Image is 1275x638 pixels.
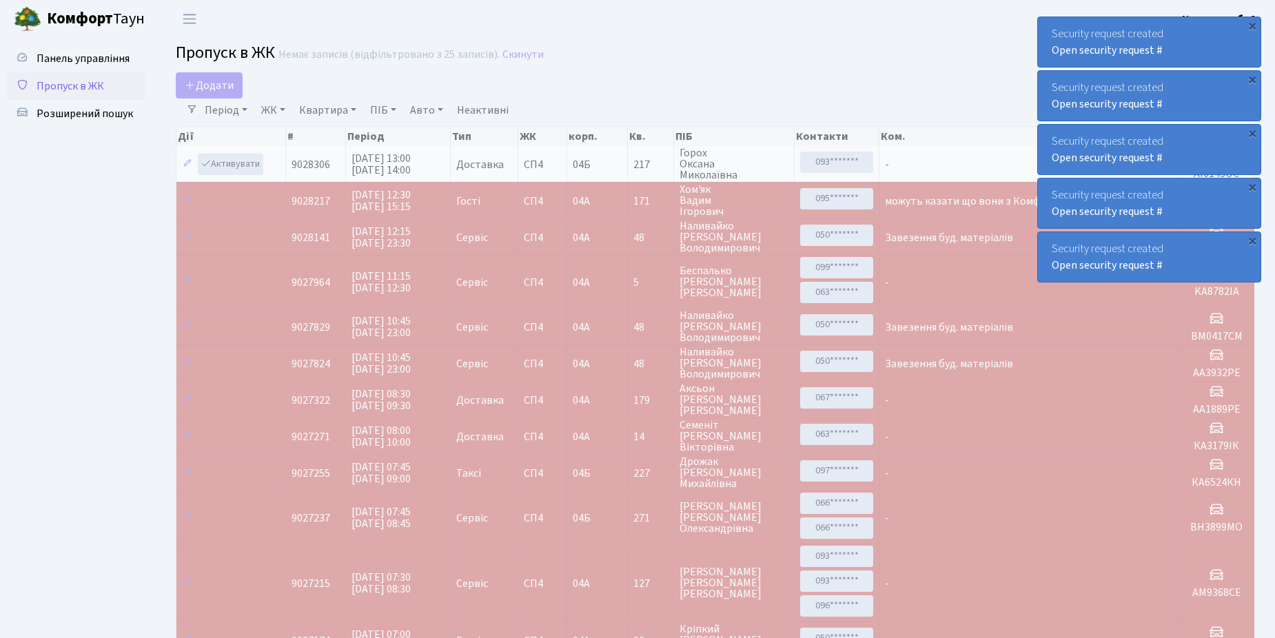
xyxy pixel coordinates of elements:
[365,99,402,122] a: ПІБ
[1245,19,1259,32] div: ×
[680,501,788,534] span: [PERSON_NAME] [PERSON_NAME] Олександрівна
[573,511,591,526] span: 04Б
[176,127,286,146] th: Дії
[7,72,145,100] a: Пропуск в ЖК
[573,320,590,335] span: 04А
[346,127,451,146] th: Період
[633,322,668,333] span: 48
[524,159,561,170] span: СП4
[524,578,561,589] span: СП4
[1052,96,1163,112] a: Open security request #
[351,269,411,296] span: [DATE] 11:15 [DATE] 12:30
[405,99,449,122] a: Авто
[633,277,668,288] span: 5
[456,513,488,524] span: Сервіс
[351,187,411,214] span: [DATE] 12:30 [DATE] 15:15
[456,578,488,589] span: Сервіс
[885,511,889,526] span: -
[680,383,788,416] span: Аксьон [PERSON_NAME] [PERSON_NAME]
[885,576,889,591] span: -
[198,154,263,175] a: Активувати
[292,157,330,172] span: 9028306
[351,570,411,597] span: [DATE] 07:30 [DATE] 08:30
[1182,11,1258,28] a: Консьєрж б. 4.
[451,99,514,122] a: Неактивні
[351,460,411,486] span: [DATE] 07:45 [DATE] 09:00
[176,72,243,99] a: Додати
[573,466,591,481] span: 04Б
[292,466,330,481] span: 9027255
[1038,125,1261,174] div: Security request created
[680,220,788,254] span: Наливайко [PERSON_NAME] Володимирович
[524,358,561,369] span: СП4
[1245,72,1259,86] div: ×
[1185,330,1248,343] h5: ВМ0417СМ
[456,358,488,369] span: Сервіс
[885,429,889,444] span: -
[1185,403,1248,416] h5: AA1889PE
[524,277,561,288] span: СП4
[879,127,1180,146] th: Ком.
[292,275,330,290] span: 9027964
[680,420,788,453] span: Семеніт [PERSON_NAME] Вікторівна
[37,79,104,94] span: Пропуск в ЖК
[456,159,504,170] span: Доставка
[1052,43,1163,58] a: Open security request #
[885,466,889,481] span: -
[185,78,234,93] span: Додати
[1038,71,1261,121] div: Security request created
[292,356,330,371] span: 9027824
[573,393,590,408] span: 04А
[885,157,889,172] span: -
[885,393,889,408] span: -
[573,275,590,290] span: 04А
[1245,126,1259,140] div: ×
[292,320,330,335] span: 9027829
[633,468,668,479] span: 227
[37,51,130,66] span: Панель управління
[456,431,504,442] span: Доставка
[633,196,668,207] span: 171
[351,151,411,178] span: [DATE] 13:00 [DATE] 14:00
[351,423,411,450] span: [DATE] 08:00 [DATE] 10:00
[885,356,1013,371] span: Завезення буд. матеріалів
[292,230,330,245] span: 9028141
[7,45,145,72] a: Панель управління
[628,127,674,146] th: Кв.
[573,576,590,591] span: 04А
[1245,234,1259,247] div: ×
[37,106,133,121] span: Розширений пошук
[1185,586,1248,599] h5: AM9368CE
[294,99,362,122] a: Квартира
[680,310,788,343] span: Наливайко [PERSON_NAME] Володимирович
[278,48,500,61] div: Немає записів (відфільтровано з 25 записів).
[524,468,561,479] span: СП4
[292,576,330,591] span: 9027215
[1052,258,1163,273] a: Open security request #
[351,350,411,377] span: [DATE] 10:45 [DATE] 23:00
[1182,12,1258,27] b: Консьєрж б. 4.
[885,194,1134,209] span: можуть казати що вони з Комфі, доставка техніки
[674,127,795,146] th: ПІБ
[680,456,788,489] span: Дрожак [PERSON_NAME] Михайлівна
[456,277,488,288] span: Сервіс
[633,431,668,442] span: 14
[680,184,788,217] span: Хом'як Вадим Ігорович
[633,232,668,243] span: 48
[633,395,668,406] span: 179
[456,468,481,479] span: Таксі
[286,127,346,146] th: #
[633,578,668,589] span: 127
[451,127,518,146] th: Тип
[633,513,668,524] span: 271
[292,511,330,526] span: 9027237
[351,387,411,413] span: [DATE] 08:30 [DATE] 09:30
[885,275,889,290] span: -
[292,393,330,408] span: 9027322
[351,504,411,531] span: [DATE] 07:45 [DATE] 08:45
[680,147,788,181] span: Горох Оксана Миколаївна
[172,8,207,30] button: Переключити навігацію
[502,48,544,61] a: Скинути
[1185,440,1248,453] h5: КА3179ІК
[199,99,253,122] a: Період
